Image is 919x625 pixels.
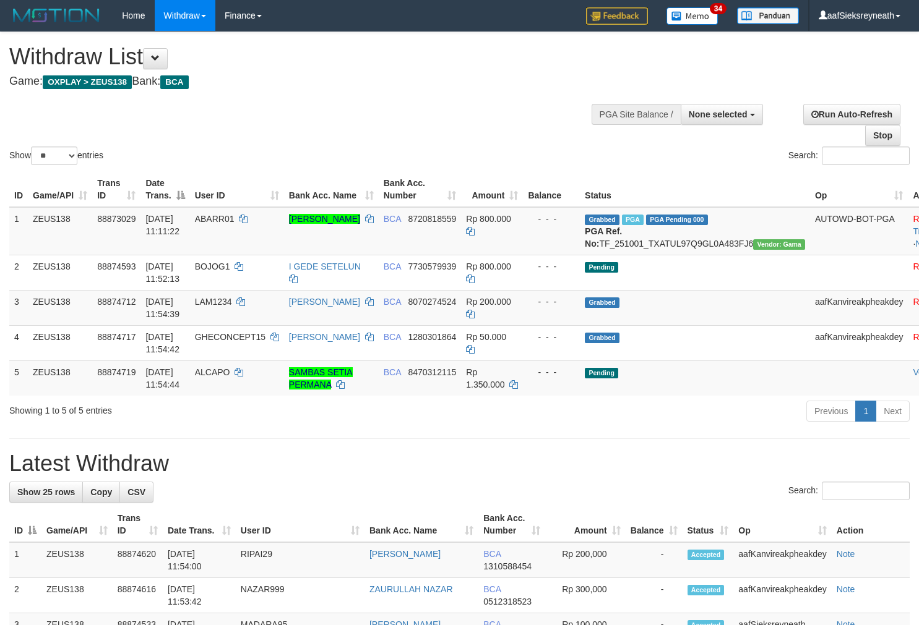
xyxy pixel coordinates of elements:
[9,482,83,503] a: Show 25 rows
[626,578,683,613] td: -
[9,451,910,476] h1: Latest Withdraw
[483,597,532,606] span: Copy 0512318523 to clipboard
[379,172,462,207] th: Bank Acc. Number: activate to sort column ascending
[806,401,856,422] a: Previous
[28,290,92,325] td: ZEUS138
[145,297,179,319] span: [DATE] 11:54:39
[28,325,92,360] td: ZEUS138
[9,172,28,207] th: ID
[9,507,41,542] th: ID: activate to sort column descending
[145,332,179,354] span: [DATE] 11:54:42
[82,482,120,503] a: Copy
[195,261,230,271] span: BOJOG1
[97,214,136,224] span: 88873029
[592,104,681,125] div: PGA Site Balance /
[9,147,103,165] label: Show entries
[163,542,236,578] td: [DATE] 11:54:00
[145,367,179,389] span: [DATE] 11:54:44
[90,487,112,497] span: Copy
[289,297,360,307] a: [PERSON_NAME]
[190,172,284,207] th: User ID: activate to sort column ascending
[97,332,136,342] span: 88874717
[9,542,41,578] td: 1
[580,207,810,255] td: TF_251001_TXATUL97Q9GL0A483FJ6
[733,507,831,542] th: Op: activate to sort column ascending
[41,542,113,578] td: ZEUS138
[688,585,725,595] span: Accepted
[545,507,626,542] th: Amount: activate to sort column ascending
[195,332,265,342] span: GHECONCEPT15
[28,172,92,207] th: Game/API: activate to sort column ascending
[461,172,523,207] th: Amount: activate to sort column ascending
[384,297,401,307] span: BCA
[289,261,361,271] a: I GEDE SETELUN
[733,578,831,613] td: aafKanvireakpheakdey
[585,368,618,378] span: Pending
[408,332,456,342] span: Copy 1280301864 to clipboard
[585,226,622,249] b: PGA Ref. No:
[810,172,908,207] th: Op: activate to sort column ascending
[365,507,478,542] th: Bank Acc. Name: activate to sort column ascending
[545,542,626,578] td: Rp 200,000
[145,261,179,284] span: [DATE] 11:52:13
[17,487,75,497] span: Show 25 rows
[408,261,456,271] span: Copy 7730579939 to clipboard
[92,172,140,207] th: Trans ID: activate to sort column ascending
[466,261,511,271] span: Rp 800.000
[163,507,236,542] th: Date Trans.: activate to sort column ascending
[140,172,189,207] th: Date Trans.: activate to sort column descending
[284,172,379,207] th: Bank Acc. Name: activate to sort column ascending
[585,297,619,308] span: Grabbed
[822,482,910,500] input: Search:
[810,325,908,360] td: aafKanvireakpheakdey
[855,401,876,422] a: 1
[646,215,708,225] span: PGA Pending
[9,255,28,290] td: 2
[681,104,763,125] button: None selected
[9,75,600,88] h4: Game: Bank:
[97,261,136,271] span: 88874593
[865,125,900,146] a: Stop
[788,482,910,500] label: Search:
[528,366,575,378] div: - - -
[195,297,232,307] span: LAM1234
[837,549,855,559] a: Note
[9,6,103,25] img: MOTION_logo.png
[384,367,401,377] span: BCA
[41,507,113,542] th: Game/API: activate to sort column ascending
[837,584,855,594] a: Note
[737,7,799,24] img: panduan.png
[289,332,360,342] a: [PERSON_NAME]
[483,561,532,571] span: Copy 1310588454 to clipboard
[97,297,136,307] span: 88874712
[384,261,401,271] span: BCA
[113,578,163,613] td: 88874616
[876,401,910,422] a: Next
[788,147,910,165] label: Search:
[160,75,188,89] span: BCA
[810,290,908,325] td: aafKanvireakpheakdey
[528,260,575,273] div: - - -
[119,482,153,503] a: CSV
[28,207,92,255] td: ZEUS138
[523,172,580,207] th: Balance
[163,578,236,613] td: [DATE] 11:53:42
[195,367,230,377] span: ALCAPO
[822,147,910,165] input: Search:
[369,584,453,594] a: ZAURULLAH NAZAR
[384,214,401,224] span: BCA
[145,214,179,236] span: [DATE] 11:11:22
[9,360,28,396] td: 5
[733,542,831,578] td: aafKanvireakpheakdey
[9,578,41,613] td: 2
[9,45,600,69] h1: Withdraw List
[478,507,545,542] th: Bank Acc. Number: activate to sort column ascending
[408,367,456,377] span: Copy 8470312115 to clipboard
[688,550,725,560] span: Accepted
[9,325,28,360] td: 4
[689,109,748,119] span: None selected
[97,367,136,377] span: 88874719
[803,104,900,125] a: Run Auto-Refresh
[113,507,163,542] th: Trans ID: activate to sort column ascending
[408,214,456,224] span: Copy 8720818559 to clipboard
